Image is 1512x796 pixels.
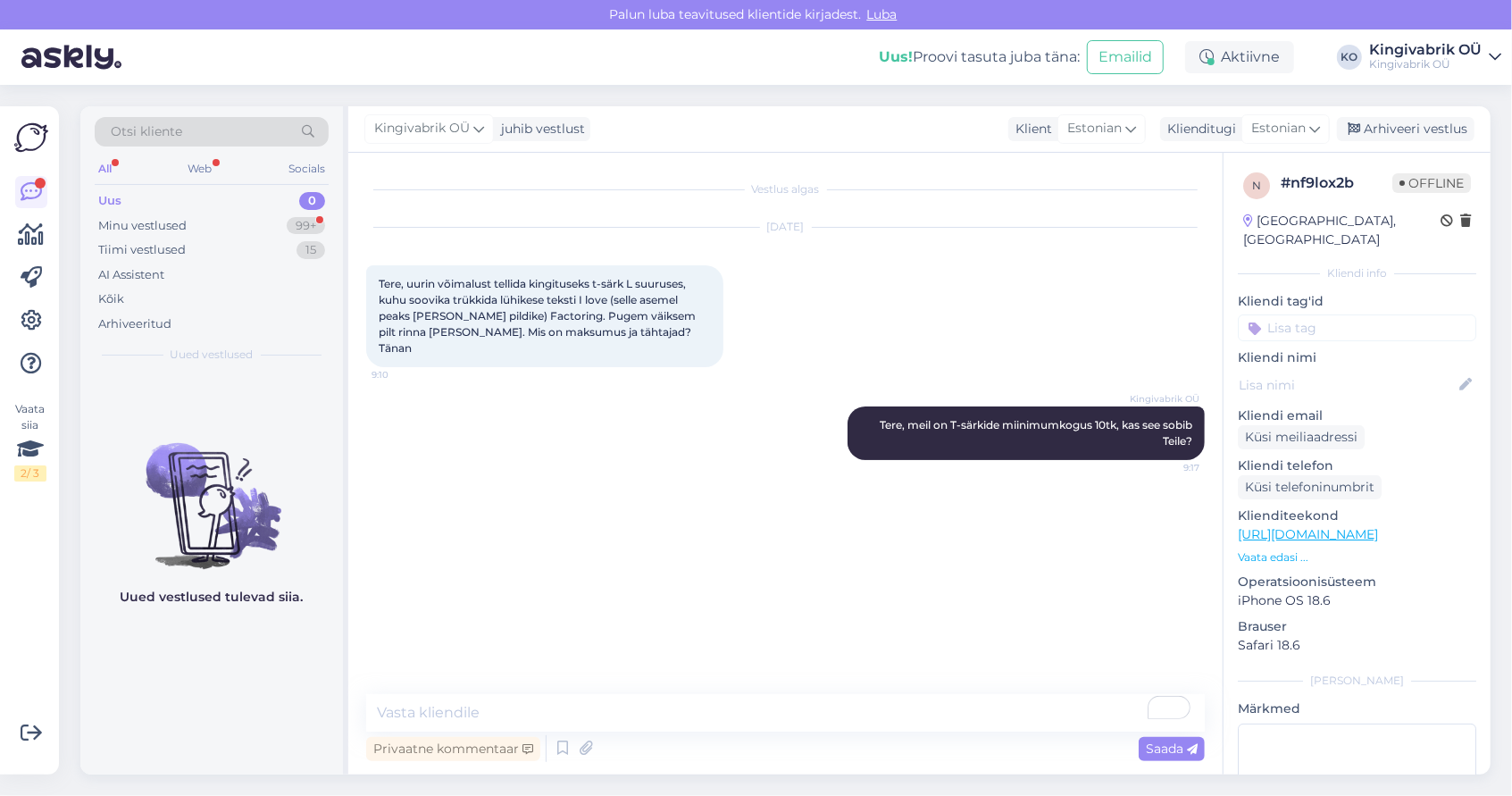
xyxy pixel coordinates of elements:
p: Kliendi tag'id [1238,292,1476,311]
span: Otsi kliente [111,122,182,141]
span: Kingivabrik OÜ [374,119,470,138]
p: Kliendi nimi [1238,348,1476,367]
div: Klient [1008,120,1052,138]
p: Uued vestlused tulevad siia. [121,588,304,607]
p: Operatsioonisüsteem [1238,573,1476,591]
div: Arhiveeritud [98,315,171,333]
div: [GEOGRAPHIC_DATA], [GEOGRAPHIC_DATA] [1243,212,1441,249]
div: 15 [297,241,325,259]
img: No chats [80,411,343,572]
div: Socials [285,157,329,180]
p: Klienditeekond [1238,507,1476,525]
p: Brauser [1238,617,1476,636]
div: juhib vestlust [494,120,585,138]
div: Vaata siia [14,401,46,482]
input: Lisa tag [1238,314,1476,341]
span: Uued vestlused [171,347,254,363]
span: Tere, uurin võimalust tellida kingituseks t-särk L suuruses, kuhu soovika trükkida lühikese tekst... [379,277,698,355]
b: Uus! [879,48,913,65]
span: n [1252,179,1261,192]
a: [URL][DOMAIN_NAME] [1238,526,1378,542]
div: AI Assistent [98,266,164,284]
p: iPhone OS 18.6 [1238,591,1476,610]
p: Märkmed [1238,700,1476,718]
span: Offline [1392,173,1471,193]
div: Klienditugi [1160,120,1236,138]
span: 9:10 [372,368,439,381]
div: Arhiveeri vestlus [1337,117,1474,141]
div: KO [1337,45,1362,70]
div: Aktiivne [1185,41,1294,73]
div: Web [185,157,216,180]
div: 99+ [287,217,325,235]
span: Tere, meil on T-särkide miinimumkogus 10tk, kas see sobib Teile? [880,418,1195,448]
textarea: To enrich screen reader interactions, please activate Accessibility in Grammarly extension settings [366,694,1205,732]
div: Kingivabrik OÜ [1369,43,1482,57]
div: Privaatne kommentaar [366,737,540,761]
p: Kliendi telefon [1238,457,1476,475]
p: Kliendi email [1238,406,1476,425]
span: Estonian [1067,119,1122,138]
span: Luba [862,6,903,22]
div: Tiimi vestlused [98,241,186,259]
span: Saada [1146,741,1198,757]
span: 9:17 [1132,461,1199,474]
div: Minu vestlused [98,217,187,235]
div: Kliendi info [1238,265,1476,281]
div: [PERSON_NAME] [1238,673,1476,689]
span: Kingivabrik OÜ [1130,392,1199,406]
div: # nf9lox2b [1281,172,1392,194]
div: 0 [299,192,325,210]
img: Askly Logo [14,121,48,155]
div: Küsi telefoninumbrit [1238,475,1382,499]
a: Kingivabrik OÜKingivabrik OÜ [1369,43,1501,71]
p: Safari 18.6 [1238,636,1476,655]
div: All [95,157,115,180]
div: Proovi tasuta juba täna: [879,46,1080,68]
div: Kingivabrik OÜ [1369,57,1482,71]
div: Küsi meiliaadressi [1238,425,1365,449]
div: [DATE] [366,219,1205,235]
div: Vestlus algas [366,181,1205,197]
button: Emailid [1087,40,1164,74]
input: Lisa nimi [1239,375,1456,395]
div: Kõik [98,290,124,308]
span: Estonian [1251,119,1306,138]
div: Uus [98,192,121,210]
div: 2 / 3 [14,465,46,482]
p: Vaata edasi ... [1238,549,1476,566]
